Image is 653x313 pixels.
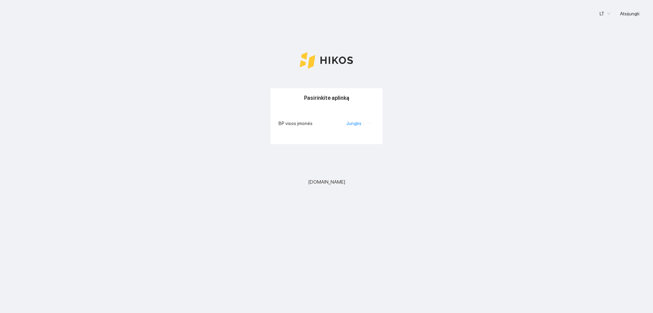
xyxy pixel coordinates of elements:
[367,121,372,126] span: ellipsis
[279,88,374,108] div: Pasirinkite aplinką
[615,8,645,19] button: Atsijungti
[346,121,362,126] a: Jungtis
[308,178,345,186] span: [DOMAIN_NAME]
[600,9,610,19] span: LT
[620,10,639,17] span: Atsijungti
[279,115,374,131] li: BP visos įmonės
